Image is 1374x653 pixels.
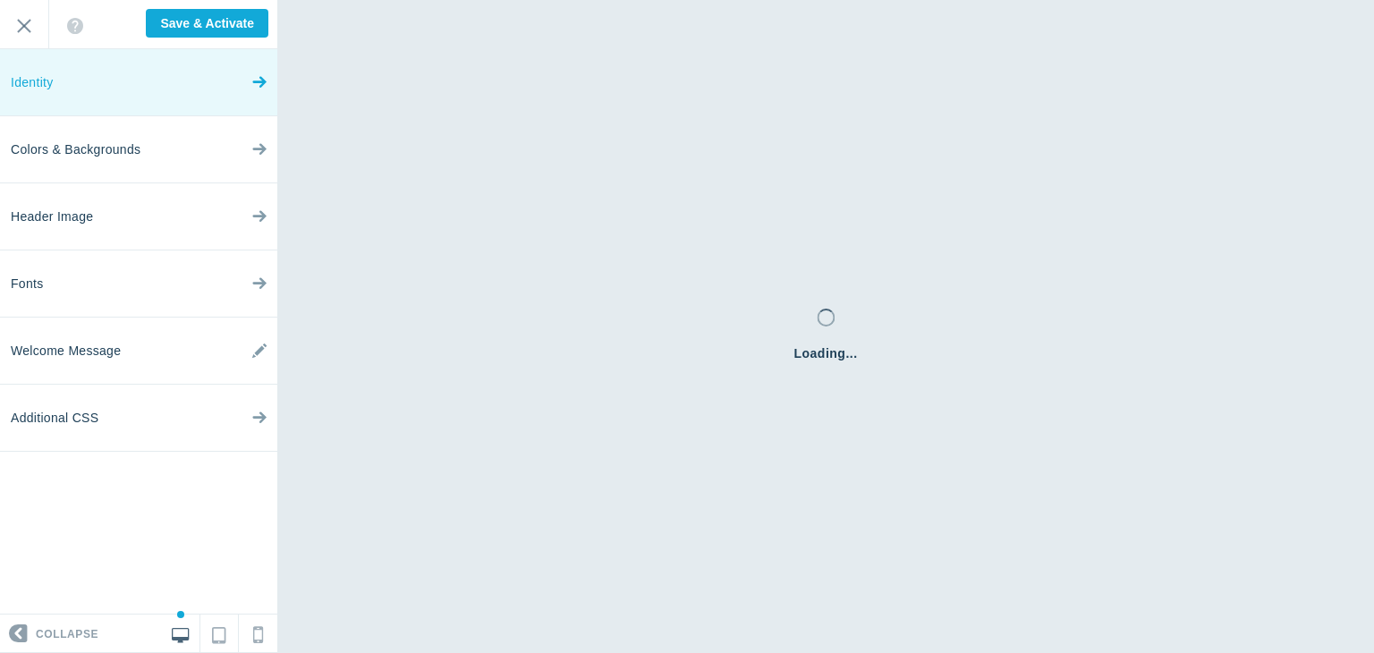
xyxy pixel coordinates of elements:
[146,9,268,38] input: Save & Activate
[11,385,98,452] span: Additional CSS
[36,615,98,653] span: Collapse
[11,183,93,250] span: Header Image
[11,49,54,116] span: Identity
[11,116,140,183] span: Colors & Backgrounds
[793,344,857,362] span: Loading...
[11,318,121,385] span: Welcome Message
[11,250,44,318] span: Fonts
